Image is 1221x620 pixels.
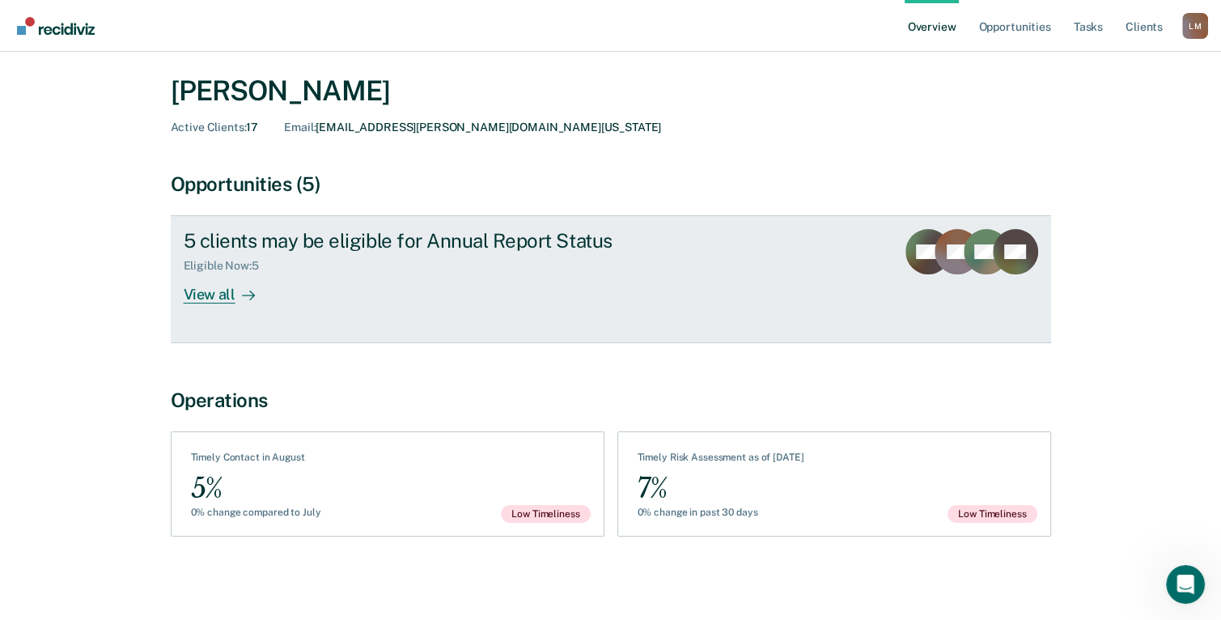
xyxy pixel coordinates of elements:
div: 5 clients may be eligible for Annual Report Status [184,229,752,253]
a: 5 clients may be eligible for Annual Report StatusEligible Now:5View all [171,215,1051,343]
span: Active Clients : [171,121,247,134]
div: 0% change in past 30 days [638,507,804,518]
div: View all [184,273,274,304]
span: Low Timeliness [501,505,590,523]
span: Email : [284,121,316,134]
div: 5% [191,470,321,507]
iframe: Intercom live chat [1166,565,1205,604]
div: L M [1182,13,1208,39]
div: Eligible Now : 5 [184,259,272,273]
div: Opportunities (5) [171,172,1051,196]
div: 7% [638,470,804,507]
span: Low Timeliness [948,505,1037,523]
div: [EMAIL_ADDRESS][PERSON_NAME][DOMAIN_NAME][US_STATE] [284,121,661,134]
img: Recidiviz [17,17,95,35]
div: 17 [171,121,259,134]
button: Profile dropdown button [1182,13,1208,39]
div: [PERSON_NAME] [171,74,1051,108]
div: Timely Contact in August [191,452,321,469]
div: Timely Risk Assessment as of [DATE] [638,452,804,469]
div: Operations [171,389,1051,412]
div: 0% change compared to July [191,507,321,518]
